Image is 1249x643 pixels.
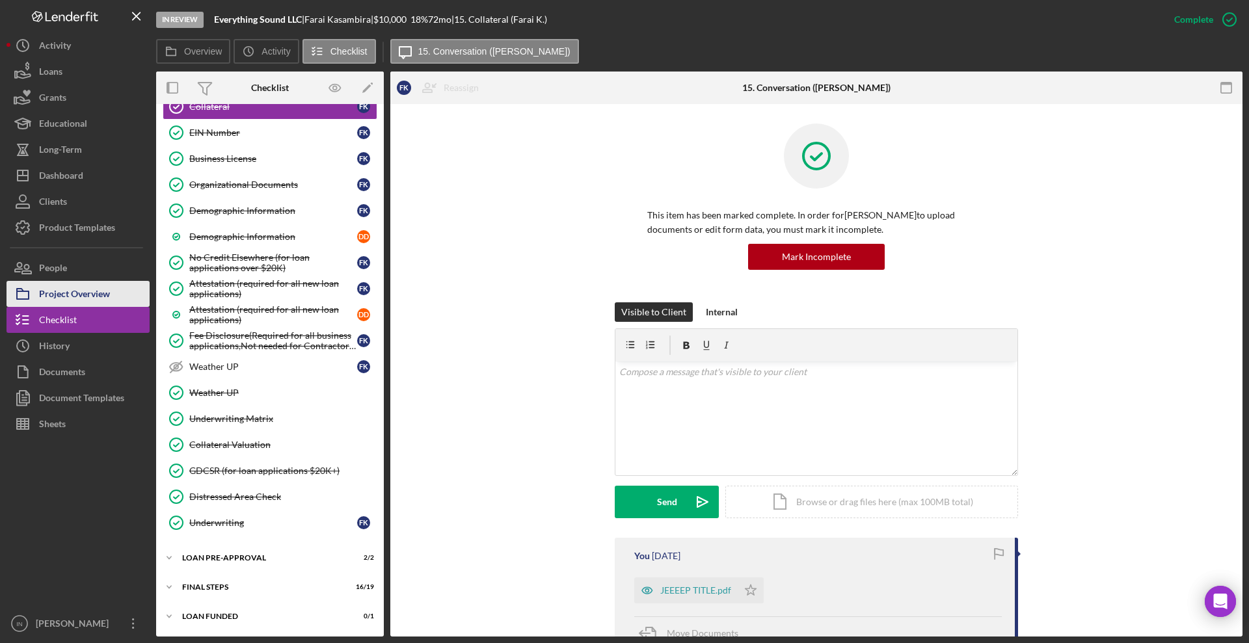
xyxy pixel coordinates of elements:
label: Checklist [330,46,368,57]
a: Weather UPFK [163,354,377,380]
text: IN [16,620,23,627]
div: Farai Kasambira | [304,14,373,25]
button: Activity [7,33,150,59]
button: JEEEEP TITLE.pdf [634,577,764,603]
div: In Review [156,12,204,28]
div: FINAL STEPS [182,583,342,591]
button: FKReassign [390,75,492,101]
button: 15. Conversation ([PERSON_NAME]) [390,39,579,64]
button: Dashboard [7,163,150,189]
button: Visible to Client [615,302,693,322]
div: Underwriting [189,518,357,528]
button: IN[PERSON_NAME] [7,610,150,636]
button: History [7,333,150,359]
div: Dashboard [39,163,83,192]
a: GDCSR (for loan applications $20K+) [163,458,377,484]
div: 2 / 2 [351,554,374,562]
div: Collateral Valuation [189,440,377,450]
button: Document Templates [7,385,150,411]
a: Attestation (required for all new loan applications)DD [163,302,377,328]
a: Demographic InformationFK [163,198,377,224]
div: Demographic Information [189,205,357,216]
div: F K [357,204,370,217]
div: Mark Incomplete [782,244,851,270]
div: LOAN FUNDED [182,612,342,620]
div: [PERSON_NAME] [33,610,117,640]
p: This item has been marked complete. In order for [PERSON_NAME] to upload documents or edit form d... [647,208,986,237]
div: F K [397,81,411,95]
div: Attestation (required for all new loan applications) [189,304,357,325]
div: Distressed Area Check [189,492,377,502]
div: D D [357,230,370,243]
a: Distressed Area Check [163,484,377,510]
div: Loans [39,59,62,88]
a: Demographic InformationDD [163,224,377,250]
a: Product Templates [7,215,150,241]
div: History [39,333,70,362]
button: Grants [7,85,150,111]
div: Clients [39,189,67,218]
div: Complete [1174,7,1213,33]
div: Checklist [39,307,77,336]
label: Activity [262,46,290,57]
div: Activity [39,33,71,62]
a: Weather UP [163,380,377,406]
div: Fee Disclosure(Required for all business applications,Not needed for Contractor loans) [189,330,357,351]
div: LOAN PRE-APPROVAL [182,554,342,562]
div: No Credit Elsewhere (for loan applications over $20K) [189,252,357,273]
div: | [214,14,304,25]
div: D D [357,308,370,321]
div: 16 / 19 [351,583,374,591]
button: Documents [7,359,150,385]
div: Attestation (required for all new loan applications) [189,278,357,299]
div: Weather UP [189,361,357,372]
a: EIN NumberFK [163,120,377,146]
button: Project Overview [7,281,150,307]
div: Business License [189,153,357,164]
time: 2025-09-09 18:30 [652,551,680,561]
div: F K [357,360,370,373]
div: Collateral [189,101,357,112]
div: Reassign [444,75,479,101]
div: Document Templates [39,385,124,414]
div: Demographic Information [189,231,357,242]
a: Checklist [7,307,150,333]
a: UnderwritingFK [163,510,377,536]
div: Long-Term [39,137,82,166]
label: 15. Conversation ([PERSON_NAME]) [418,46,571,57]
div: Sheets [39,411,66,440]
a: Loans [7,59,150,85]
button: Checklist [302,39,376,64]
div: JEEEEP TITLE.pdf [660,585,731,596]
a: Educational [7,111,150,137]
div: Documents [39,359,85,388]
button: Overview [156,39,230,64]
div: F K [357,282,370,295]
a: Organizational DocumentsFK [163,172,377,198]
div: Product Templates [39,215,115,244]
div: F K [357,100,370,113]
div: Underwriting Matrix [189,413,377,424]
b: Everything Sound LLC [214,14,302,25]
button: Internal [699,302,744,322]
div: Internal [706,302,738,322]
a: Business LicenseFK [163,146,377,172]
div: | 15. Collateral (Farai K.) [451,14,547,25]
button: Complete [1161,7,1242,33]
a: CollateralFK [163,94,377,120]
div: F K [357,178,370,191]
span: Move Documents [667,627,738,638]
div: F K [357,334,370,347]
button: Clients [7,189,150,215]
div: F K [357,126,370,139]
div: F K [357,152,370,165]
div: F K [357,256,370,269]
div: Educational [39,111,87,140]
button: Long-Term [7,137,150,163]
